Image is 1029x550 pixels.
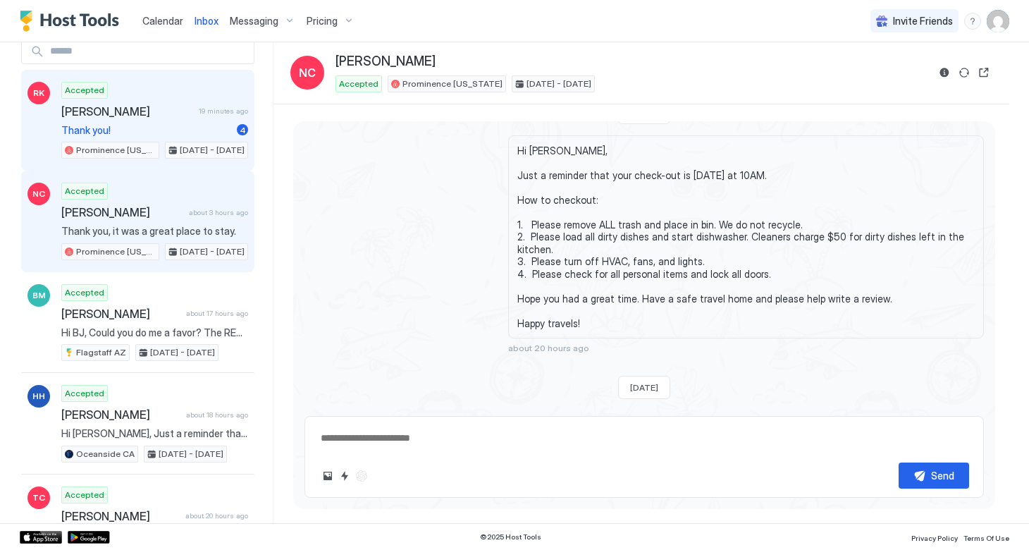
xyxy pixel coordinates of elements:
[142,13,183,28] a: Calendar
[195,13,218,28] a: Inbox
[61,205,183,219] span: [PERSON_NAME]
[240,125,246,135] span: 4
[65,489,104,501] span: Accepted
[61,326,248,339] span: Hi BJ, Could you do me a favor? The RECYCLE gets picked up every [DATE] morning, would you mind r...
[199,106,248,116] span: 19 minutes ago
[335,54,436,70] span: [PERSON_NAME]
[61,408,180,422] span: [PERSON_NAME]
[61,124,231,137] span: Thank you!
[76,448,135,460] span: Oceanside CA
[14,502,48,536] iframe: Intercom live chat
[65,387,104,400] span: Accepted
[336,468,353,484] button: Quick reply
[76,245,156,258] span: Prominence [US_STATE]
[319,468,336,484] button: Upload image
[142,15,183,27] span: Calendar
[32,289,46,302] span: BM
[931,468,954,483] div: Send
[65,84,104,97] span: Accepted
[964,13,981,30] div: menu
[911,534,958,542] span: Privacy Policy
[180,144,245,157] span: [DATE] - [DATE]
[20,531,62,544] a: App Store
[76,346,126,359] span: Flagstaff AZ
[508,343,984,353] span: about 20 hours ago
[195,15,218,27] span: Inbox
[480,532,541,542] span: © 2025 Host Tools
[32,390,45,403] span: HH
[61,225,248,238] span: Thank you, it was a great place to stay.
[32,491,45,504] span: TC
[963,534,1009,542] span: Terms Of Use
[963,530,1009,544] a: Terms Of Use
[186,410,248,420] span: about 18 hours ago
[180,245,245,258] span: [DATE] - [DATE]
[65,185,104,197] span: Accepted
[230,15,278,28] span: Messaging
[893,15,953,28] span: Invite Friends
[630,382,658,393] span: [DATE]
[975,64,992,81] button: Open reservation
[65,286,104,299] span: Accepted
[20,11,125,32] a: Host Tools Logo
[68,531,110,544] a: Google Play Store
[936,64,953,81] button: Reservation information
[61,307,180,321] span: [PERSON_NAME]
[76,144,156,157] span: Prominence [US_STATE]
[526,78,591,90] span: [DATE] - [DATE]
[44,39,254,63] input: Input Field
[32,188,45,200] span: NC
[899,463,969,489] button: Send
[956,64,973,81] button: Sync reservation
[186,309,248,318] span: about 17 hours ago
[61,104,193,118] span: [PERSON_NAME]
[987,10,1009,32] div: User profile
[911,530,958,544] a: Privacy Policy
[150,346,215,359] span: [DATE] - [DATE]
[185,511,248,520] span: about 20 hours ago
[517,145,975,330] span: Hi [PERSON_NAME], Just a reminder that your check-out is [DATE] at 10AM. How to checkout: 1. Plea...
[159,448,223,460] span: [DATE] - [DATE]
[61,509,180,523] span: [PERSON_NAME]
[299,64,316,81] span: NC
[61,427,248,440] span: Hi [PERSON_NAME], Just a reminder that your check-out is [DATE] at 10AM. How to checkout: 1. Plea...
[307,15,338,28] span: Pricing
[189,208,248,217] span: about 3 hours ago
[339,78,378,90] span: Accepted
[402,78,503,90] span: Prominence [US_STATE]
[33,87,44,99] span: RK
